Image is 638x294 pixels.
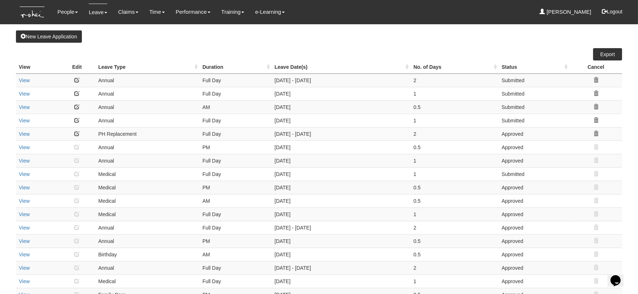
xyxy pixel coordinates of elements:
[200,194,272,207] td: AM
[19,144,30,150] a: View
[499,100,570,114] td: Submitted
[499,127,570,140] td: Approved
[200,234,272,248] td: PM
[570,60,622,74] th: Cancel
[499,207,570,221] td: Approved
[272,194,411,207] td: [DATE]
[95,87,199,100] td: Annual
[95,73,199,87] td: Annual
[200,87,272,100] td: Full Day
[95,181,199,194] td: Medical
[255,4,285,20] a: e-Learning
[540,4,592,20] a: [PERSON_NAME]
[272,87,411,100] td: [DATE]
[410,140,499,154] td: 0.5
[149,4,165,20] a: Time
[410,100,499,114] td: 0.5
[272,114,411,127] td: [DATE]
[272,100,411,114] td: [DATE]
[499,87,570,100] td: Submitted
[221,4,245,20] a: Training
[95,114,199,127] td: Annual
[16,30,82,43] button: New Leave Application
[410,114,499,127] td: 1
[95,207,199,221] td: Medical
[499,181,570,194] td: Approved
[410,261,499,274] td: 2
[499,248,570,261] td: Approved
[272,274,411,288] td: [DATE]
[95,274,199,288] td: Medical
[499,194,570,207] td: Approved
[597,3,627,20] button: Logout
[95,221,199,234] td: Annual
[95,167,199,181] td: Medical
[95,194,199,207] td: Medical
[200,60,272,74] th: Duration : activate to sort column ascending
[200,154,272,167] td: Full Day
[499,73,570,87] td: Submitted
[19,158,30,164] a: View
[200,73,272,87] td: Full Day
[176,4,210,20] a: Performance
[19,278,30,284] a: View
[19,238,30,244] a: View
[272,207,411,221] td: [DATE]
[95,248,199,261] td: Birthday
[19,171,30,177] a: View
[19,265,30,271] a: View
[410,274,499,288] td: 1
[200,140,272,154] td: PM
[200,274,272,288] td: Full Day
[200,261,272,274] td: Full Day
[272,167,411,181] td: [DATE]
[95,140,199,154] td: Annual
[410,234,499,248] td: 0.5
[19,104,30,110] a: View
[499,167,570,181] td: Submitted
[272,261,411,274] td: [DATE] - [DATE]
[499,221,570,234] td: Approved
[272,221,411,234] td: [DATE] - [DATE]
[58,4,78,20] a: People
[19,211,30,217] a: View
[499,261,570,274] td: Approved
[272,234,411,248] td: [DATE]
[410,73,499,87] td: 2
[410,207,499,221] td: 1
[200,221,272,234] td: Full Day
[272,154,411,167] td: [DATE]
[59,60,96,74] th: Edit
[499,114,570,127] td: Submitted
[410,181,499,194] td: 0.5
[499,60,570,74] th: Status : activate to sort column ascending
[499,274,570,288] td: Approved
[19,131,30,137] a: View
[272,248,411,261] td: [DATE]
[499,140,570,154] td: Approved
[95,100,199,114] td: Annual
[499,234,570,248] td: Approved
[410,248,499,261] td: 0.5
[95,60,199,74] th: Leave Type : activate to sort column ascending
[410,87,499,100] td: 1
[593,48,622,60] a: Export
[272,181,411,194] td: [DATE]
[272,60,411,74] th: Leave Date(s) : activate to sort column ascending
[272,140,411,154] td: [DATE]
[19,252,30,257] a: View
[200,167,272,181] td: Full Day
[200,181,272,194] td: PM
[272,127,411,140] td: [DATE] - [DATE]
[95,261,199,274] td: Annual
[200,127,272,140] td: Full Day
[19,77,30,83] a: View
[410,221,499,234] td: 2
[272,73,411,87] td: [DATE] - [DATE]
[608,265,631,287] iframe: chat widget
[19,225,30,231] a: View
[200,248,272,261] td: AM
[200,207,272,221] td: Full Day
[410,60,499,74] th: No. of Days : activate to sort column ascending
[118,4,138,20] a: Claims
